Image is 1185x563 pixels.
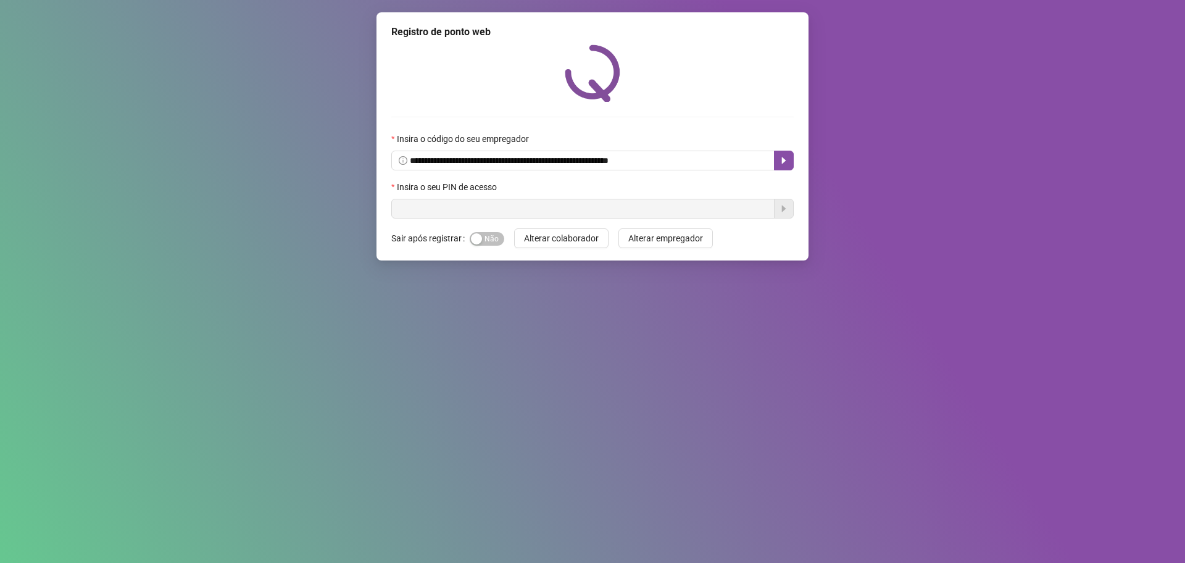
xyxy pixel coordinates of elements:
span: Alterar colaborador [524,231,599,245]
img: QRPoint [565,44,620,102]
button: Alterar empregador [618,228,713,248]
div: Registro de ponto web [391,25,794,40]
span: Alterar empregador [628,231,703,245]
span: caret-right [779,156,789,165]
span: info-circle [399,156,407,165]
label: Sair após registrar [391,228,470,248]
label: Insira o código do seu empregador [391,132,537,146]
button: Alterar colaborador [514,228,609,248]
label: Insira o seu PIN de acesso [391,180,505,194]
